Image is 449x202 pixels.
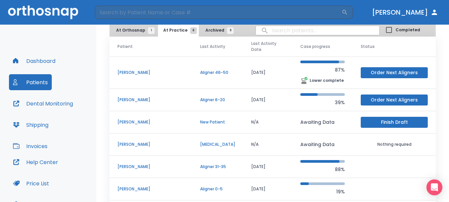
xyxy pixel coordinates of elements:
[117,186,184,192] p: [PERSON_NAME]
[396,27,420,33] span: Completed
[361,117,428,128] button: Finish Draft
[300,188,345,196] p: 19%
[361,141,428,147] p: Nothing required
[227,27,234,34] span: 9
[9,74,52,90] button: Patients
[205,27,230,33] span: Archived
[426,179,442,195] div: Open Intercom Messenger
[9,53,59,69] button: Dashboard
[117,164,184,170] p: [PERSON_NAME]
[200,97,235,103] p: Aligner 6-20
[200,70,235,76] p: Aligner 46-50
[300,44,330,50] span: Case progress
[200,119,235,125] p: New Patient
[117,119,184,125] p: [PERSON_NAME]
[9,138,51,154] button: Invoices
[243,156,292,178] td: [DATE]
[9,117,52,133] button: Shipping
[243,178,292,200] td: [DATE]
[300,99,345,106] p: 39%
[116,27,151,33] span: At Orthosnap
[200,141,235,147] p: [MEDICAL_DATA]
[200,44,225,50] span: Last Activity
[243,111,292,133] td: N/A
[361,44,375,50] span: Status
[117,141,184,147] p: [PERSON_NAME]
[243,133,292,156] td: N/A
[117,44,133,50] span: Patient
[369,6,441,18] button: [PERSON_NAME]
[256,24,379,37] input: search
[9,96,77,111] button: Dental Monitoring
[243,57,292,89] td: [DATE]
[163,27,193,33] span: At Practice
[95,6,341,19] input: Search by Patient Name or Case #
[243,89,292,111] td: [DATE]
[111,24,237,37] div: tabs
[117,97,184,103] p: [PERSON_NAME]
[361,67,428,78] button: Order Next Aligners
[148,27,155,34] span: 1
[300,165,345,173] p: 88%
[200,186,235,192] p: Aligner 0-5
[251,41,280,53] span: Last Activity Date
[300,140,345,148] p: Awaiting Data
[190,27,197,34] span: 8
[117,70,184,76] p: [PERSON_NAME]
[300,118,345,126] p: Awaiting Data
[8,5,78,19] img: Orthosnap
[200,164,235,170] p: Aligner 31-35
[9,154,62,170] button: Help Center
[361,95,428,105] button: Order Next Aligners
[310,78,344,84] p: Lower complete
[9,175,53,191] button: Price List
[300,66,345,74] p: 87%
